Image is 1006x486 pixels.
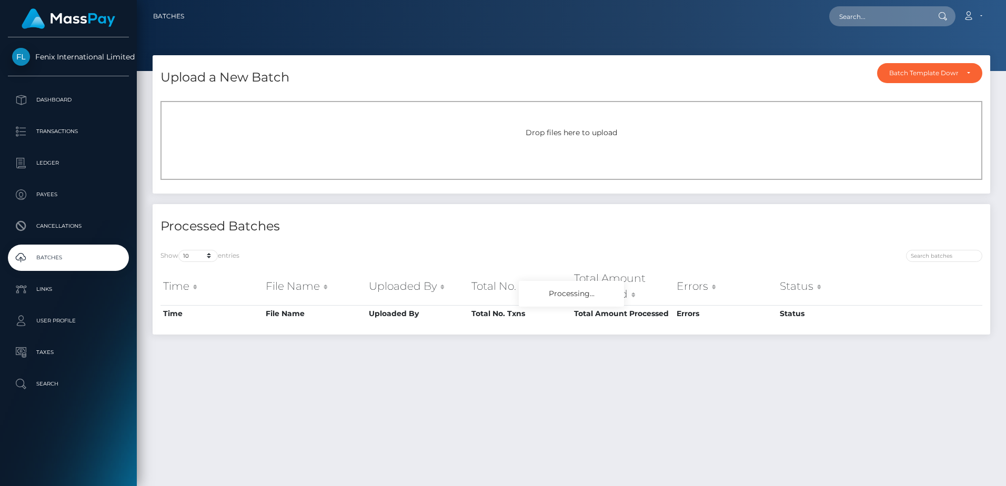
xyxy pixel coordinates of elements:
input: Search... [829,6,928,26]
a: Links [8,276,129,302]
th: Time [160,305,263,322]
th: Total No. Txns [469,305,571,322]
p: Transactions [12,124,125,139]
p: Taxes [12,345,125,360]
a: Batches [153,5,184,27]
p: Cancellations [12,218,125,234]
th: Status [777,268,880,305]
p: Search [12,376,125,392]
a: Payees [8,181,129,208]
a: Batches [8,245,129,271]
p: Links [12,281,125,297]
p: Dashboard [12,92,125,108]
div: Processing... [519,281,624,307]
img: MassPay Logo [22,8,115,29]
p: Ledger [12,155,125,171]
th: Time [160,268,263,305]
a: Transactions [8,118,129,145]
p: Batches [12,250,125,266]
a: Ledger [8,150,129,176]
p: User Profile [12,313,125,329]
a: User Profile [8,308,129,334]
th: Errors [674,305,777,322]
input: Search batches [906,250,982,262]
th: Uploaded By [366,305,469,322]
select: Showentries [178,250,218,262]
th: File Name [263,305,366,322]
img: Fenix International Limited [12,48,30,66]
th: Total No. Txns [469,268,571,305]
a: Dashboard [8,87,129,113]
div: Batch Template Download [889,69,958,77]
p: Payees [12,187,125,202]
a: Cancellations [8,213,129,239]
h4: Upload a New Batch [160,68,289,87]
a: Search [8,371,129,397]
button: Batch Template Download [877,63,982,83]
th: Total Amount Processed [571,268,674,305]
h4: Processed Batches [160,217,564,236]
span: Drop files here to upload [526,128,617,137]
span: Fenix International Limited [8,52,129,62]
th: Total Amount Processed [571,305,674,322]
th: File Name [263,268,366,305]
label: Show entries [160,250,239,262]
th: Status [777,305,880,322]
th: Uploaded By [366,268,469,305]
th: Errors [674,268,777,305]
a: Taxes [8,339,129,366]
